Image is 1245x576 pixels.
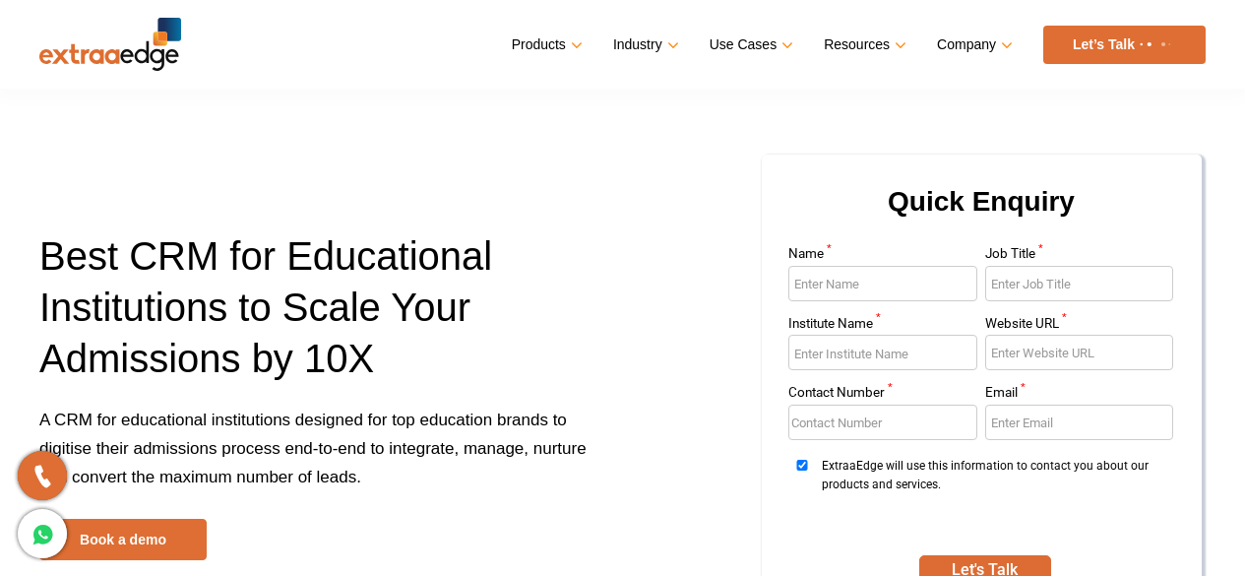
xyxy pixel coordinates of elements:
a: Industry [613,31,675,59]
input: Enter Job Title [985,266,1174,301]
p: A CRM for educational institutions designed for top education brands to digitise their admissions... [39,406,608,519]
a: Use Cases [710,31,789,59]
label: Job Title [985,247,1174,266]
a: Company [937,31,1009,59]
h1: Best CRM for Educational Institutions to Scale Your Admissions by 10X [39,230,608,406]
input: ExtraaEdge will use this information to contact you about our products and services. [788,460,816,471]
input: Enter Website URL [985,335,1174,370]
label: Email [985,386,1174,405]
a: Book a demo [39,519,207,560]
input: Enter Institute Name [788,335,977,370]
label: Name [788,247,977,266]
a: Let’s Talk [1043,26,1206,64]
input: Enter Contact Number [788,405,977,440]
h2: Quick Enquiry [785,178,1178,247]
span: ExtraaEdge will use this information to contact you about our products and services. [822,457,1167,531]
a: Products [512,31,579,59]
input: Enter Email [985,405,1174,440]
a: Resources [824,31,903,59]
label: Contact Number [788,386,977,405]
input: Enter Name [788,266,977,301]
label: Website URL [985,317,1174,336]
label: Institute Name [788,317,977,336]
